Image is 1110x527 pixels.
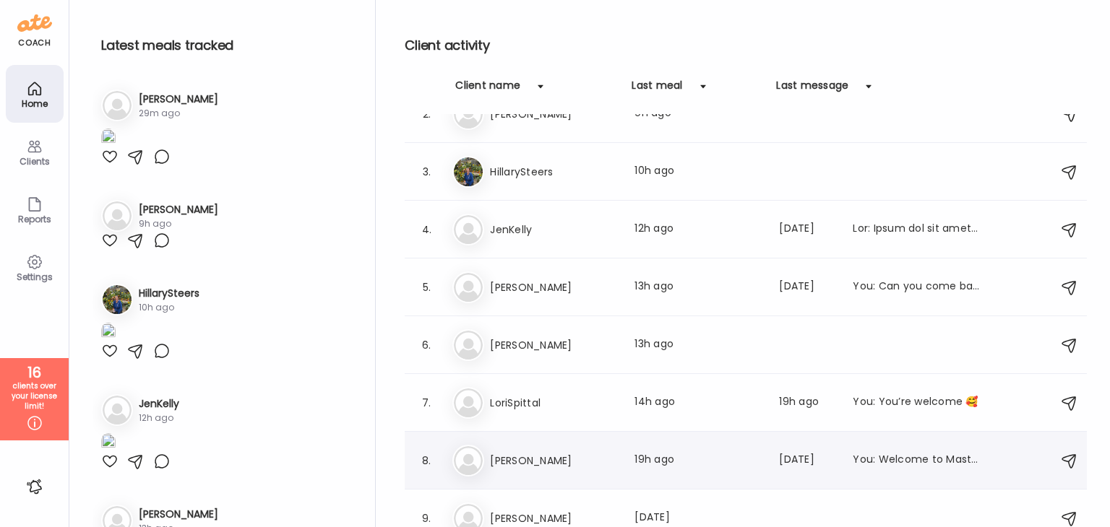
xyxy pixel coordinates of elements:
img: bg-avatar-default.svg [454,446,483,475]
div: 9h ago [634,105,762,123]
div: 16 [5,364,64,381]
div: 4. [418,221,435,238]
h3: [PERSON_NAME] [490,105,617,123]
img: images%2FtMmoAjnpC4W6inctRLcbakHpIsj1%2F31roQXKYSH6b1ggr3xT0%2Fx7rn74Fp3uinuW8UGaLr_1080 [101,433,116,453]
h3: [PERSON_NAME] [490,279,617,296]
div: 5. [418,279,435,296]
img: avatars%2FRJteFs3GhigpuZE7lLqV7PdZ69D2 [454,157,483,186]
img: bg-avatar-default.svg [454,100,483,129]
div: 14h ago [634,394,762,411]
div: 10h ago [634,163,762,180]
div: 29m ago [139,107,218,120]
div: Clients [9,157,61,166]
h3: [PERSON_NAME] [490,336,617,354]
div: Client name [455,78,520,101]
div: 9. [418,510,435,527]
div: Last meal [632,78,682,101]
img: ate [17,12,52,35]
div: 3. [418,163,435,180]
h3: JenKelly [490,221,617,238]
div: 13h ago [634,279,762,296]
div: clients over your license limit! [5,381,64,411]
div: Last message [776,78,848,101]
h3: HillarySteers [139,286,199,301]
h3: [PERSON_NAME] [139,202,218,217]
img: bg-avatar-default.svg [103,396,132,424]
img: avatars%2FRJteFs3GhigpuZE7lLqV7PdZ69D2 [103,285,132,314]
div: 19h ago [779,394,835,411]
div: [DATE] [634,510,762,527]
div: 19h ago [634,452,762,469]
img: bg-avatar-default.svg [454,388,483,417]
div: You: You’re welcome 🥰 [853,394,980,411]
div: Reports [9,214,61,224]
div: 12h ago [634,221,762,238]
img: images%2FMtcnm53qDHMSHujxAUWRTRxzFMX2%2FCk2fk6xBFN2UeUNwtPC1%2FFG5Op2kgSqqY7nHKs569_1080 [101,129,116,148]
img: bg-avatar-default.svg [103,91,132,120]
div: 8. [418,452,435,469]
div: [DATE] [779,221,835,238]
div: Home [9,99,61,108]
img: bg-avatar-default.svg [103,201,132,230]
img: bg-avatar-default.svg [454,273,483,302]
h3: LoriSpittal [490,394,617,411]
img: images%2FRJteFs3GhigpuZE7lLqV7PdZ69D2%2FILAAgDwkSp12ZtDKeQtl%2Ft8AVcB6eNXznu2HHTfGv_1080 [101,323,116,342]
div: 9h ago [139,217,218,230]
div: 10h ago [139,301,199,314]
div: 6. [418,336,435,354]
h3: [PERSON_NAME] [490,452,617,469]
div: 7. [418,394,435,411]
div: Lor: Ipsum dol sit ametcon adip elit se do eiusmo. Te incid utlabore etdol magn ali’en adminim ve... [853,221,980,238]
div: You: Welcome to Mastery [853,452,980,469]
h3: HillarySteers [490,163,617,180]
div: [DATE] [779,279,835,296]
div: coach [18,37,51,49]
div: 12h ago [139,411,179,424]
div: 13h ago [634,336,762,354]
img: bg-avatar-default.svg [454,331,483,360]
h2: Client activity [405,35,1087,56]
img: bg-avatar-default.svg [454,215,483,244]
h3: [PERSON_NAME] [139,507,218,522]
h3: JenKelly [139,396,179,411]
div: You: Can you come back on the call [DATE] or is it too late for you? [853,279,980,296]
div: [DATE] [779,452,835,469]
h2: Latest meals tracked [101,35,352,56]
h3: [PERSON_NAME] [139,92,218,107]
div: Settings [9,272,61,282]
div: 2. [418,105,435,123]
h3: [PERSON_NAME] [490,510,617,527]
